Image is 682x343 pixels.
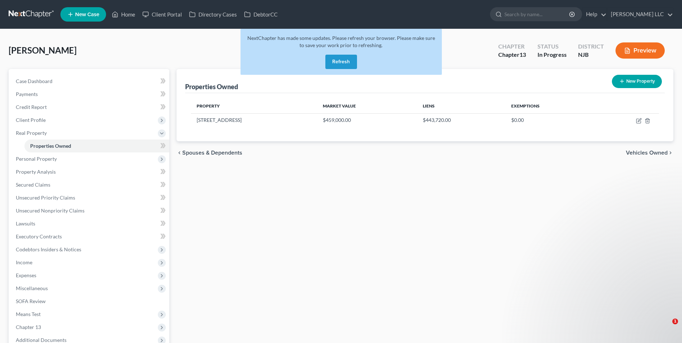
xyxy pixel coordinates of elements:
span: Credit Report [16,104,47,110]
button: chevron_left Spouses & Dependents [177,150,242,156]
span: [PERSON_NAME] [9,45,77,55]
td: $443,720.00 [417,113,505,127]
span: Unsecured Nonpriority Claims [16,207,84,214]
div: District [578,42,604,51]
span: Real Property [16,130,47,136]
a: Property Analysis [10,165,169,178]
td: [STREET_ADDRESS] [191,113,317,127]
span: Unsecured Priority Claims [16,195,75,201]
a: Credit Report [10,101,169,114]
div: NJB [578,51,604,59]
span: Expenses [16,272,36,278]
div: In Progress [537,51,567,59]
span: Miscellaneous [16,285,48,291]
a: Secured Claims [10,178,169,191]
span: Lawsuits [16,220,35,227]
span: New Case [75,12,99,17]
span: Vehicles Owned [626,150,668,156]
span: 13 [519,51,526,58]
button: Vehicles Owned chevron_right [626,150,673,156]
iframe: Intercom live chat [658,319,675,336]
input: Search by name... [504,8,570,21]
div: Chapter [498,42,526,51]
span: Property Analysis [16,169,56,175]
span: Properties Owned [30,143,71,149]
a: SOFA Review [10,295,169,308]
a: Directory Cases [186,8,241,21]
button: Refresh [325,55,357,69]
a: Unsecured Nonpriority Claims [10,204,169,217]
th: Liens [417,99,505,113]
th: Market Value [317,99,417,113]
td: $459,000.00 [317,113,417,127]
span: Client Profile [16,117,46,123]
a: Home [108,8,139,21]
span: Chapter 13 [16,324,41,330]
span: 1 [672,319,678,324]
span: NextChapter has made some updates. Please refresh your browser. Please make sure to save your wor... [247,35,435,48]
span: Case Dashboard [16,78,52,84]
a: Help [582,8,607,21]
th: Exemptions [505,99,595,113]
a: Client Portal [139,8,186,21]
span: Means Test [16,311,41,317]
span: Income [16,259,32,265]
a: Case Dashboard [10,75,169,88]
span: Additional Documents [16,337,67,343]
a: Lawsuits [10,217,169,230]
span: Spouses & Dependents [182,150,242,156]
div: Status [537,42,567,51]
span: Payments [16,91,38,97]
td: $0.00 [505,113,595,127]
a: [PERSON_NAME] LLC [607,8,673,21]
div: Chapter [498,51,526,59]
span: Secured Claims [16,182,50,188]
span: SOFA Review [16,298,46,304]
a: Executory Contracts [10,230,169,243]
i: chevron_left [177,150,182,156]
span: Executory Contracts [16,233,62,239]
th: Property [191,99,317,113]
a: DebtorCC [241,8,281,21]
a: Unsecured Priority Claims [10,191,169,204]
button: New Property [612,75,662,88]
a: Payments [10,88,169,101]
a: Properties Owned [24,140,169,152]
div: Properties Owned [185,82,238,91]
span: Codebtors Insiders & Notices [16,246,81,252]
button: Preview [615,42,665,59]
i: chevron_right [668,150,673,156]
span: Personal Property [16,156,57,162]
